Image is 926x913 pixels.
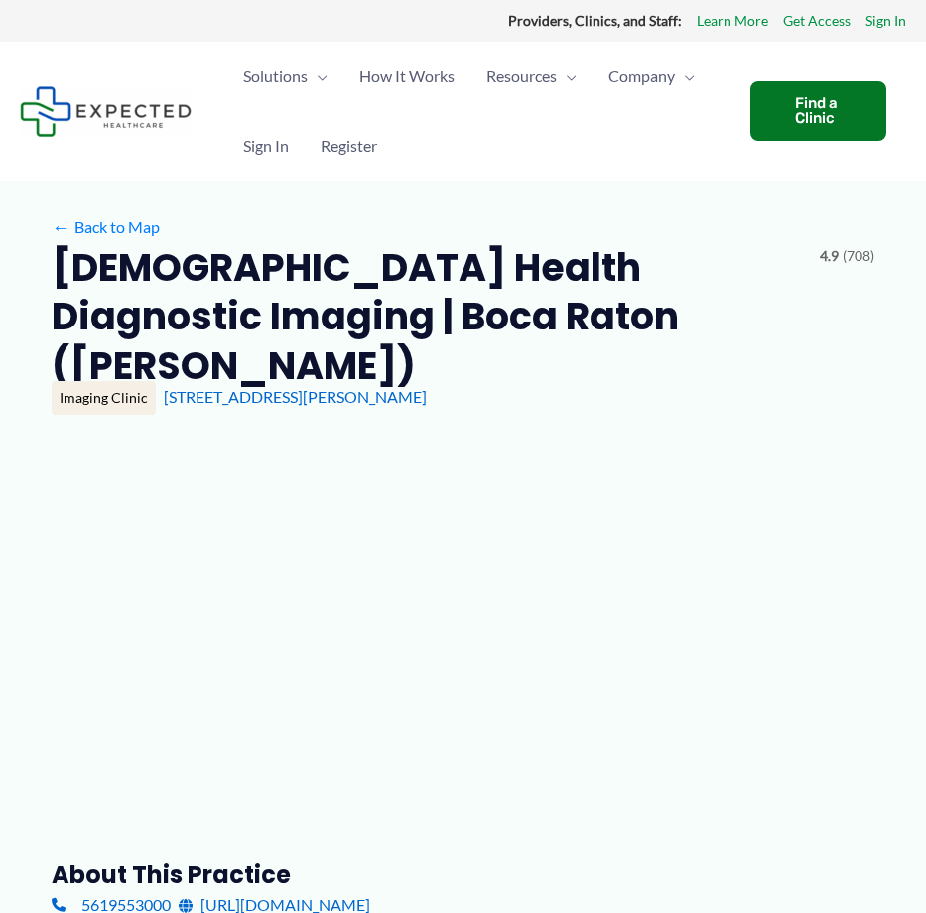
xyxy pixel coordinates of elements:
[20,86,192,137] img: Expected Healthcare Logo - side, dark font, small
[52,243,804,390] h2: [DEMOGRAPHIC_DATA] Health Diagnostic Imaging | Boca Raton ([PERSON_NAME])
[865,8,906,34] a: Sign In
[308,42,328,111] span: Menu Toggle
[305,111,393,181] a: Register
[227,111,305,181] a: Sign In
[508,12,682,29] strong: Providers, Clinics, and Staff:
[52,859,874,890] h3: About this practice
[343,42,470,111] a: How It Works
[593,42,711,111] a: CompanyMenu Toggle
[783,8,851,34] a: Get Access
[675,42,695,111] span: Menu Toggle
[52,381,156,415] div: Imaging Clinic
[697,8,768,34] a: Learn More
[470,42,593,111] a: ResourcesMenu Toggle
[52,212,160,242] a: ←Back to Map
[557,42,577,111] span: Menu Toggle
[227,42,730,181] nav: Primary Site Navigation
[227,42,343,111] a: SolutionsMenu Toggle
[164,387,427,406] a: [STREET_ADDRESS][PERSON_NAME]
[243,42,308,111] span: Solutions
[820,243,839,269] span: 4.9
[608,42,675,111] span: Company
[52,217,70,236] span: ←
[243,111,289,181] span: Sign In
[750,81,886,141] a: Find a Clinic
[843,243,874,269] span: (708)
[486,42,557,111] span: Resources
[359,42,455,111] span: How It Works
[321,111,377,181] span: Register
